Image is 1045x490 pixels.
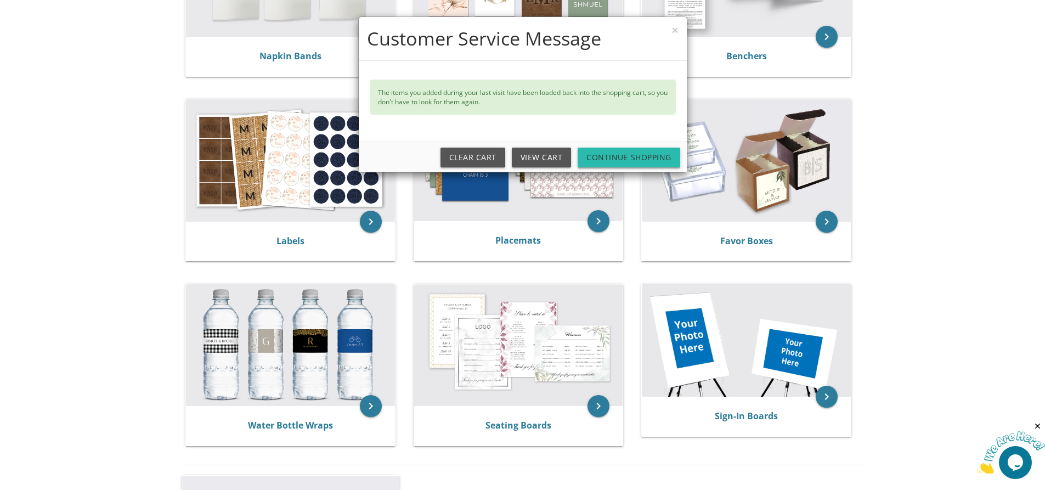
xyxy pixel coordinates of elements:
[578,148,680,167] a: Continue Shopping
[370,80,676,115] div: The items you added during your last visit have been loaded back into the shopping cart, so you d...
[512,148,572,167] a: View Cart
[977,421,1045,474] iframe: chat widget
[671,24,678,36] button: ×
[440,148,505,167] a: Clear Cart
[367,25,679,52] h4: Customer Service Message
